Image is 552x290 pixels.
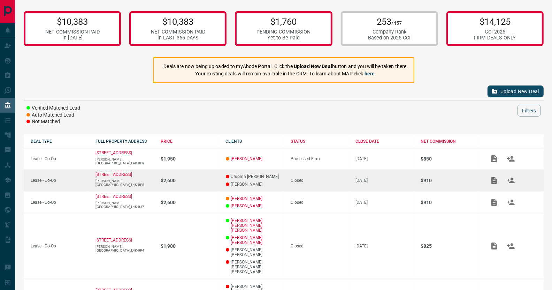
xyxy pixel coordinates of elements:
p: $1,900 [161,243,219,249]
a: [STREET_ADDRESS] [96,194,132,199]
p: [DATE] [356,156,414,161]
div: DEAL TYPE [31,139,89,144]
div: Company Rank [368,29,411,35]
li: Verified Matched Lead [26,105,80,112]
p: $10,383 [45,16,100,27]
span: Match Clients [503,200,519,205]
div: in [DATE] [45,35,100,41]
div: FIRM DEALS ONLY [474,35,516,41]
span: Add / View Documents [486,156,503,161]
a: [STREET_ADDRESS] [96,172,132,177]
p: [DATE] [356,178,414,183]
a: here [365,71,375,76]
p: Lease - Co-Op [31,156,89,161]
button: Filters [517,105,541,117]
p: [DATE] [356,200,414,205]
p: Lease - Co-Op [31,178,89,183]
p: $910 [421,178,479,183]
div: GCI 2025 [474,29,516,35]
p: [PERSON_NAME] [226,182,284,187]
div: Closed [291,178,349,183]
div: CLIENTS [226,139,284,144]
div: PENDING COMMISSION [257,29,311,35]
a: [PERSON_NAME] [231,196,263,201]
div: in LAST 365 DAYS [151,35,205,41]
a: [PERSON_NAME] [231,203,263,208]
span: Add / View Documents [486,178,503,183]
p: [DATE] [356,244,414,248]
p: $2,600 [161,200,219,205]
p: [PERSON_NAME] [PERSON_NAME] [226,247,284,257]
a: [PERSON_NAME] [PERSON_NAME] [PERSON_NAME] [231,218,284,233]
span: Match Clients [503,244,519,248]
span: Add / View Documents [486,200,503,205]
a: [PERSON_NAME] [231,156,263,161]
p: $2,600 [161,178,219,183]
div: Processed Firm [291,156,349,161]
p: Your existing deals will remain available in the CRM. To learn about MAP click . [163,70,408,77]
div: Closed [291,244,349,248]
a: [STREET_ADDRESS] [96,238,132,243]
li: Not Matched [26,118,80,125]
p: $10,383 [151,16,205,27]
div: Closed [291,200,349,205]
p: Deals are now being uploaded to myAbode Portal. Click the button and you will be taken there. [163,63,408,70]
p: Ufuoma [PERSON_NAME] [226,174,284,179]
p: [PERSON_NAME] [PERSON_NAME] [PERSON_NAME] [226,260,284,274]
div: STATUS [291,139,349,144]
p: [PERSON_NAME],[GEOGRAPHIC_DATA],L4K-0J7 [96,201,154,209]
p: Lease - Co-Op [31,244,89,248]
div: NET COMMISSION [421,139,479,144]
div: FULL PROPERTY ADDRESS [96,139,154,144]
div: NET COMMISSION PAID [45,29,100,35]
div: NET COMMISSION PAID [151,29,205,35]
div: Yet to Be Paid [257,35,311,41]
a: [STREET_ADDRESS] [96,150,132,155]
p: $910 [421,200,479,205]
p: [PERSON_NAME],[GEOGRAPHIC_DATA],L4K-0P8 [96,157,154,165]
span: /457 [391,20,402,26]
div: Based on 2025 GCI [368,35,411,41]
p: $1,760 [257,16,311,27]
div: CLOSE DATE [356,139,414,144]
p: $825 [421,243,479,249]
p: [PERSON_NAME],[GEOGRAPHIC_DATA],L4K-0P8 [96,179,154,187]
li: Auto Matched Lead [26,112,80,119]
button: Upload New Deal [488,85,544,97]
p: $14,125 [474,16,516,27]
p: Lease - Co-Op [31,200,89,205]
p: $850 [421,156,479,162]
span: Match Clients [503,156,519,161]
p: 253 [368,16,411,27]
strong: Upload New Deal [294,64,332,69]
span: Add / View Documents [486,244,503,248]
span: Match Clients [503,178,519,183]
p: [PERSON_NAME],[GEOGRAPHIC_DATA],L4K-0P4 [96,245,154,252]
div: PRICE [161,139,219,144]
p: $1,950 [161,156,219,162]
a: [PERSON_NAME] [PERSON_NAME] [231,235,284,245]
